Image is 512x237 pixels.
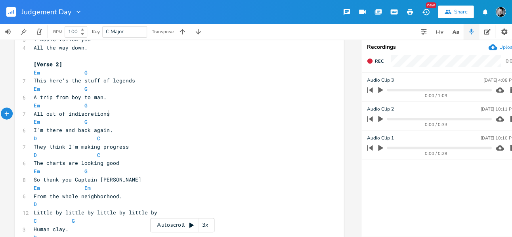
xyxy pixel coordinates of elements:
[34,226,69,233] span: Human clay.
[34,69,40,76] span: Em
[454,8,467,15] div: Share
[367,105,394,113] span: Audio Clip 2
[34,77,135,84] span: This here's the stuff of legends
[34,118,40,125] span: Em
[380,94,491,98] div: 0:00 / 1:09
[380,122,491,127] div: 0:00 / 0:33
[380,151,491,156] div: 0:00 / 0:29
[97,135,100,142] span: C
[21,8,71,15] span: Judgement Day
[34,193,122,200] span: From the whole neighborhood.
[53,30,62,34] div: BPM
[34,176,141,183] span: So thank you Captain [PERSON_NAME]
[426,2,436,8] div: New
[34,110,110,117] span: All out of indiscretions
[84,102,88,109] span: G
[367,76,394,84] span: Audio Clip 3
[72,217,75,224] span: G
[34,94,107,101] span: A trip from boy to man.
[152,29,174,34] div: Transpose
[34,61,62,68] span: [Verse 2]
[34,184,40,191] span: Em
[418,5,434,19] button: New
[150,218,214,232] div: Autoscroll
[34,135,37,142] span: D
[84,85,88,92] span: G
[198,218,212,232] div: 3x
[363,55,386,67] button: Rec
[34,126,113,134] span: I'm there and back again.
[34,85,40,92] span: Em
[34,209,157,216] span: Little by little by little by little by
[34,143,129,150] span: They think I'm making progress
[92,29,100,34] div: Key
[367,134,394,142] span: Audio Clip 1
[84,69,88,76] span: G
[34,217,37,224] span: C
[106,28,124,35] span: C Major
[34,44,88,51] span: All the way down.
[374,58,383,64] span: Rec
[438,6,474,18] button: Share
[97,151,100,159] span: C
[84,118,88,125] span: G
[34,159,119,166] span: The charts are looking good
[34,151,37,159] span: D
[84,168,88,175] span: G
[495,7,506,17] img: Timothy James
[34,201,37,208] span: D
[84,184,91,191] span: Em
[34,102,40,109] span: Em
[34,168,40,175] span: Em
